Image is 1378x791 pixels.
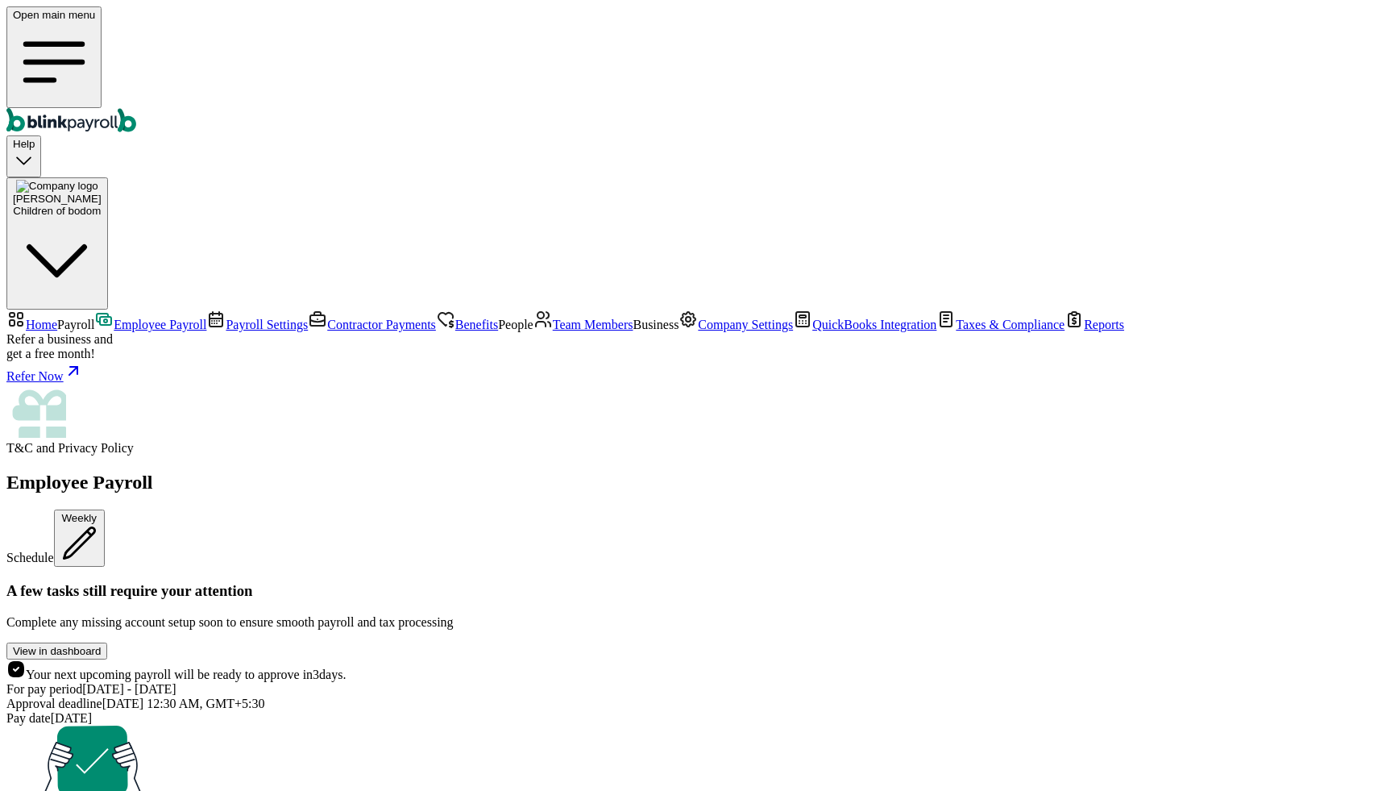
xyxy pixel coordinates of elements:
button: Weekly [54,510,105,567]
h3: A few tasks still require your attention [6,582,1372,600]
a: Team Members [533,318,633,331]
p: Complete any missing account setup soon to ensure smooth payroll and tax processing [6,615,1372,630]
span: Approval deadline [6,697,102,710]
span: [PERSON_NAME] [13,193,102,205]
iframe: Chat Widget [1297,714,1378,791]
div: Schedule [6,510,1372,567]
span: Payroll [57,318,94,331]
a: Reports [1065,318,1124,331]
nav: Sidebar [6,310,1372,456]
span: People [498,318,533,331]
span: Help [13,138,35,150]
div: Refer a business and get a free month! [6,332,1372,361]
span: Contractor Payments [327,318,436,331]
a: Company Settings [679,318,793,331]
nav: Global [6,6,1372,135]
span: Home [26,318,57,331]
span: Employee Payroll [114,318,206,331]
span: Taxes & Compliance [956,318,1065,331]
div: View in dashboard [13,645,101,657]
div: Children of bodom [13,205,102,217]
span: T&C [6,441,33,455]
span: Company Settings [698,318,793,331]
span: [DATE] - [DATE] [82,682,176,696]
a: Contractor Payments [308,318,436,331]
button: View in dashboard [6,643,107,660]
button: Open main menu [6,6,102,108]
a: Taxes & Compliance [936,318,1065,331]
span: [DATE] [51,711,93,725]
a: Employee Payroll [94,318,206,331]
button: Help [6,135,41,177]
span: Business [633,318,679,331]
span: For pay period [6,682,82,696]
span: Pay date [6,711,51,725]
a: Home [6,318,57,331]
img: Company logo [16,180,98,193]
span: Privacy Policy [58,441,134,455]
a: QuickBooks Integration [793,318,936,331]
span: Your next upcoming payroll will be ready to approve in 3 days. [26,668,346,681]
span: Open main menu [13,9,95,21]
span: Payroll Settings [226,318,308,331]
span: Reports [1084,318,1124,331]
h2: Employee Payroll [6,472,1372,493]
a: Payroll Settings [206,318,308,331]
span: and [6,441,134,455]
span: Benefits [455,318,498,331]
a: Benefits [436,318,498,331]
a: Refer Now [6,361,1372,384]
span: QuickBooks Integration [812,318,936,331]
span: [DATE] 12:30 AM, GMT+5:30 [102,697,265,710]
span: Team Members [553,318,633,331]
button: Company logo[PERSON_NAME]Children of bodom [6,177,108,310]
